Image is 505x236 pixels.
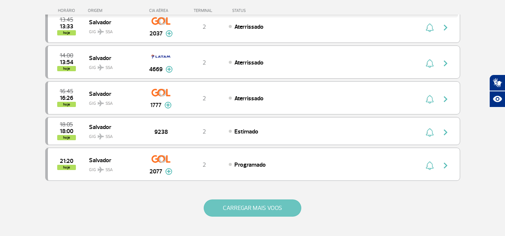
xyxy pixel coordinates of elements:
[166,30,173,37] img: mais-info-painel-voo.svg
[150,29,163,38] span: 2037
[203,23,206,31] span: 2
[57,165,76,170] span: hoje
[88,8,142,13] div: ORIGEM
[98,100,104,106] img: destiny_airplane.svg
[98,64,104,70] img: destiny_airplane.svg
[60,158,73,164] span: 2025-09-30 21:20:00
[166,66,173,73] img: mais-info-painel-voo.svg
[142,8,180,13] div: CIA AÉREA
[98,167,104,173] img: destiny_airplane.svg
[426,161,434,170] img: sino-painel-voo.svg
[60,95,73,101] span: 2025-09-30 16:26:23
[60,60,73,65] span: 2025-09-30 13:54:00
[234,59,264,66] span: Aterrissado
[89,53,137,63] span: Salvador
[489,91,505,107] button: Abrir recursos assistivos.
[47,8,88,13] div: HORÁRIO
[234,161,266,169] span: Programado
[105,64,113,71] span: SSA
[203,161,206,169] span: 2
[441,23,450,32] img: seta-direita-painel-voo.svg
[154,128,168,136] span: 9238
[60,122,73,127] span: 2025-09-30 18:05:00
[60,17,73,22] span: 2025-09-30 13:45:00
[98,29,104,35] img: destiny_airplane.svg
[89,163,137,173] span: GIG
[89,155,137,165] span: Salvador
[150,167,162,176] span: 2077
[150,101,161,110] span: 1777
[203,59,206,66] span: 2
[426,128,434,137] img: sino-painel-voo.svg
[60,89,73,94] span: 2025-09-30 16:45:00
[228,8,289,13] div: STATUS
[60,53,73,58] span: 2025-09-30 14:00:00
[164,102,172,108] img: mais-info-painel-voo.svg
[441,59,450,68] img: seta-direita-painel-voo.svg
[89,122,137,132] span: Salvador
[203,128,206,135] span: 2
[489,75,505,91] button: Abrir tradutor de língua de sinais.
[234,128,258,135] span: Estimado
[57,102,76,107] span: hoje
[165,168,172,175] img: mais-info-painel-voo.svg
[441,161,450,170] img: seta-direita-painel-voo.svg
[105,133,113,140] span: SSA
[57,135,76,140] span: hoje
[426,23,434,32] img: sino-painel-voo.svg
[89,129,137,140] span: GIG
[98,133,104,139] img: destiny_airplane.svg
[489,75,505,107] div: Plugin de acessibilidade da Hand Talk.
[57,30,76,35] span: hoje
[89,60,137,71] span: GIG
[60,129,73,134] span: 2025-09-30 18:00:00
[89,25,137,35] span: GIG
[57,66,76,71] span: hoje
[204,199,301,217] button: CARREGAR MAIS VOOS
[426,59,434,68] img: sino-painel-voo.svg
[203,95,206,102] span: 2
[60,24,73,29] span: 2025-09-30 13:33:00
[441,128,450,137] img: seta-direita-painel-voo.svg
[105,167,113,173] span: SSA
[105,100,113,107] span: SSA
[180,8,228,13] div: TERMINAL
[441,95,450,104] img: seta-direita-painel-voo.svg
[105,29,113,35] span: SSA
[426,95,434,104] img: sino-painel-voo.svg
[234,23,264,31] span: Aterrissado
[149,65,163,74] span: 4669
[89,17,137,27] span: Salvador
[234,95,264,102] span: Aterrissado
[89,89,137,98] span: Salvador
[89,96,137,107] span: GIG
